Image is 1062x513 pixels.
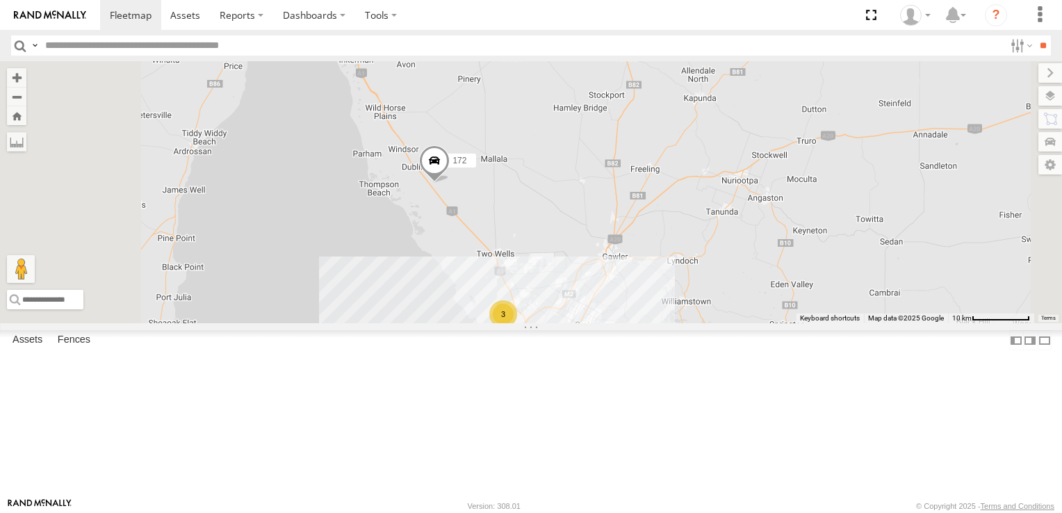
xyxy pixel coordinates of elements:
button: Zoom out [7,87,26,106]
button: Zoom in [7,68,26,87]
a: Terms and Conditions [981,502,1054,510]
button: Drag Pegman onto the map to open Street View [7,255,35,283]
a: Visit our Website [8,499,72,513]
label: Search Filter Options [1005,35,1035,56]
label: Dock Summary Table to the Left [1009,330,1023,350]
a: Terms (opens in new tab) [1041,315,1056,320]
label: Fences [51,331,97,350]
div: Frank Cope [895,5,936,26]
label: Measure [7,132,26,152]
div: Version: 308.01 [468,502,521,510]
button: Map Scale: 10 km per 80 pixels [948,313,1034,323]
button: Zoom Home [7,106,26,125]
label: Search Query [29,35,40,56]
label: Hide Summary Table [1038,330,1052,350]
label: Assets [6,331,49,350]
button: Keyboard shortcuts [800,313,860,323]
span: 10 km [952,314,972,322]
span: Map data ©2025 Google [868,314,944,322]
label: Map Settings [1038,155,1062,174]
img: rand-logo.svg [14,10,86,20]
label: Dock Summary Table to the Right [1023,330,1037,350]
div: © Copyright 2025 - [916,502,1054,510]
i: ? [985,4,1007,26]
div: 3 [489,300,517,328]
span: 172 [452,156,466,165]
